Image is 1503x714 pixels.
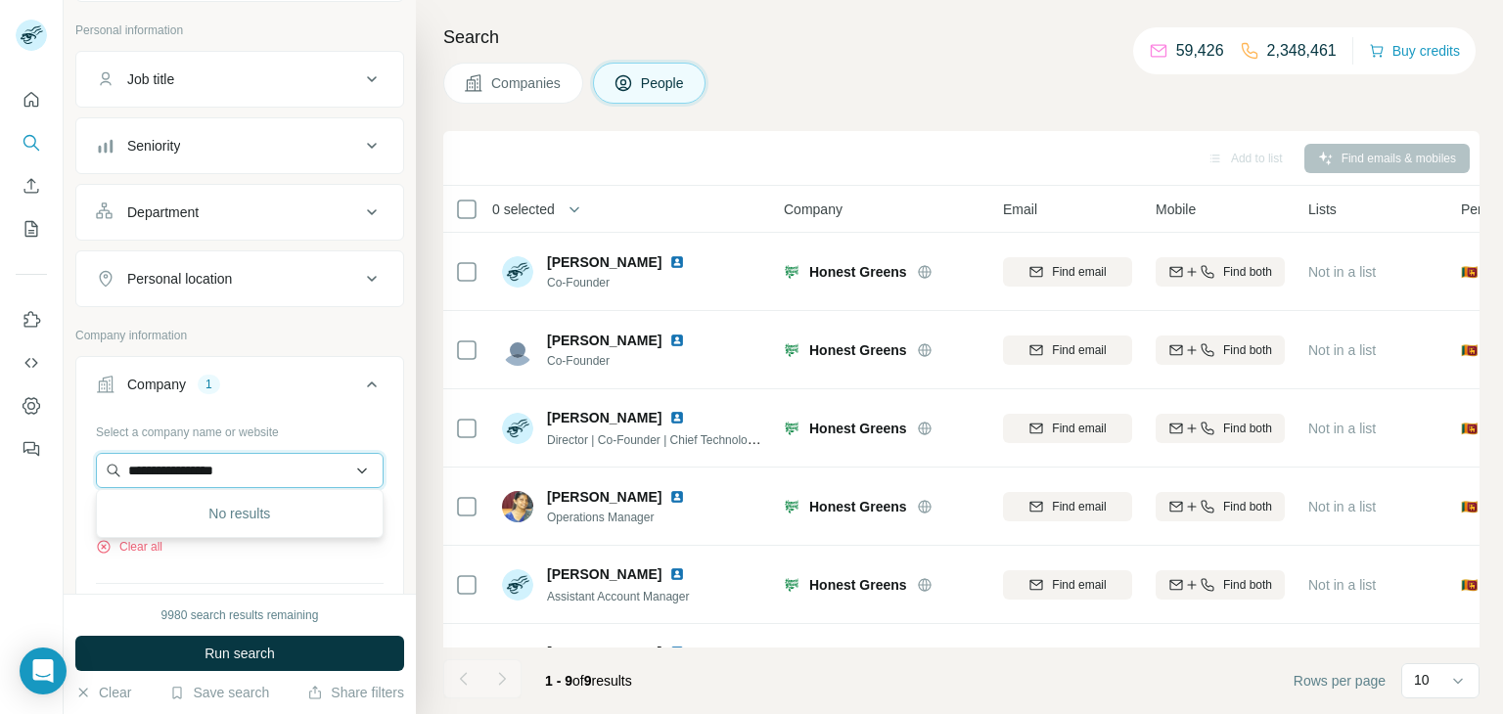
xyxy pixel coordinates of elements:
img: Avatar [502,335,533,366]
img: Avatar [502,491,533,522]
h4: Search [443,23,1480,51]
span: Find email [1052,576,1106,594]
button: Clear [75,683,131,702]
span: [PERSON_NAME] [547,408,661,427]
div: Select a company name or website [96,416,384,441]
span: Find email [1052,498,1106,515]
span: Find email [1052,420,1106,437]
button: Personal location [76,255,403,302]
span: Not in a list [1308,577,1376,593]
span: [PERSON_NAME] [547,564,661,584]
span: [PERSON_NAME] [547,487,661,507]
div: No results [101,494,379,533]
img: Logo of Honest Greens [784,421,799,436]
span: Rows per page [1294,671,1386,691]
span: Not in a list [1308,421,1376,436]
button: Seniority [76,122,403,169]
span: Mobile [1156,200,1196,219]
span: 9 [584,673,592,689]
span: [PERSON_NAME] [547,643,661,662]
div: Job title [127,69,174,89]
p: Personal information [75,22,404,39]
span: Find both [1223,263,1272,281]
div: Open Intercom Messenger [20,647,67,694]
img: Logo of Honest Greens [784,499,799,514]
div: 1 [198,376,220,393]
button: Share filters [307,683,404,702]
img: LinkedIn logo [669,410,685,425]
span: Co-Founder [547,352,693,370]
button: Find both [1156,492,1285,521]
img: Logo of Honest Greens [784,342,799,358]
button: Use Surfe API [16,345,47,380]
span: Find both [1223,420,1272,437]
img: Logo of Honest Greens [784,264,799,280]
span: Not in a list [1308,499,1376,514]
p: Company information [75,327,404,344]
img: Avatar [502,647,533,679]
button: Find email [1003,492,1132,521]
button: Find both [1156,414,1285,443]
button: Use Surfe on LinkedIn [16,302,47,337]
button: My lists [16,211,47,246]
span: Run search [205,644,275,663]
span: Honest Greens [809,575,907,595]
span: Honest Greens [809,497,907,516]
button: Buy credits [1369,37,1460,65]
span: Co-Founder [547,274,693,291]
span: Assistant Account Manager [547,590,689,603]
button: Search [16,125,47,160]
img: LinkedIn logo [669,645,685,660]
span: Company [784,200,843,219]
p: 10 [1414,670,1430,690]
span: 1 - 9 [545,673,572,689]
span: 🇱🇰 [1461,497,1478,516]
button: Clear all [96,538,162,556]
div: Company [127,375,186,394]
span: Find email [1052,263,1106,281]
button: Find email [1003,257,1132,287]
button: Find email [1003,414,1132,443]
span: [PERSON_NAME] [547,252,661,272]
button: Company1 [76,361,403,416]
span: of [572,673,584,689]
span: Honest Greens [809,262,907,282]
span: 0 selected [492,200,555,219]
button: Enrich CSV [16,168,47,203]
div: Personal location [127,269,232,289]
span: Lists [1308,200,1337,219]
span: Director | Co-Founder | Chief Technology Officer [547,431,797,447]
span: Find email [1052,341,1106,359]
img: LinkedIn logo [669,489,685,505]
img: Avatar [502,569,533,601]
span: Email [1003,200,1037,219]
button: Find email [1003,335,1132,365]
div: Seniority [127,136,180,156]
img: Avatar [502,413,533,444]
p: 2,348,461 [1267,39,1337,63]
button: Department [76,189,403,236]
span: results [545,673,632,689]
button: Feedback [16,431,47,467]
span: Companies [491,73,563,93]
span: People [641,73,686,93]
button: Dashboard [16,388,47,424]
span: 🇱🇰 [1461,262,1478,282]
span: Honest Greens [809,340,907,360]
span: Operations Manager [547,509,693,526]
img: Logo of Honest Greens [784,577,799,593]
span: Find both [1223,576,1272,594]
div: Department [127,202,199,222]
button: Find both [1156,570,1285,600]
img: LinkedIn logo [669,254,685,270]
span: Find both [1223,498,1272,515]
button: Save search [169,683,269,702]
p: 59,426 [1176,39,1224,63]
span: 🇱🇰 [1461,340,1478,360]
span: 🇱🇰 [1461,419,1478,438]
span: [PERSON_NAME] [547,331,661,350]
img: LinkedIn logo [669,333,685,348]
button: Quick start [16,82,47,117]
span: Not in a list [1308,264,1376,280]
span: 🇱🇰 [1461,575,1478,595]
